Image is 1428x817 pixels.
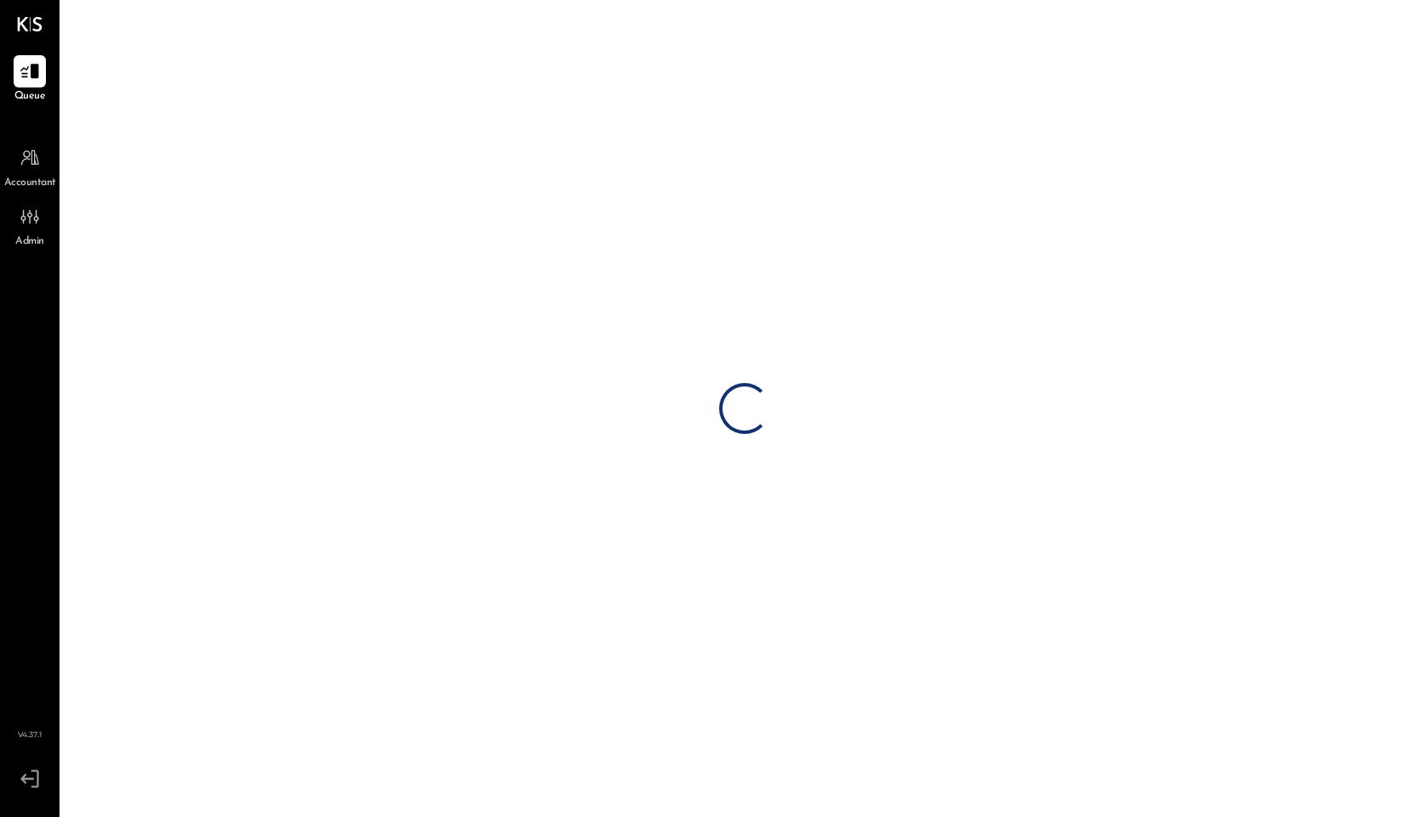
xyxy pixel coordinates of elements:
a: Queue [1,55,59,104]
a: Accountant [1,142,59,191]
a: Admin [1,200,59,250]
span: Admin [15,234,44,250]
span: Accountant [4,176,56,191]
span: Queue [14,89,46,104]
